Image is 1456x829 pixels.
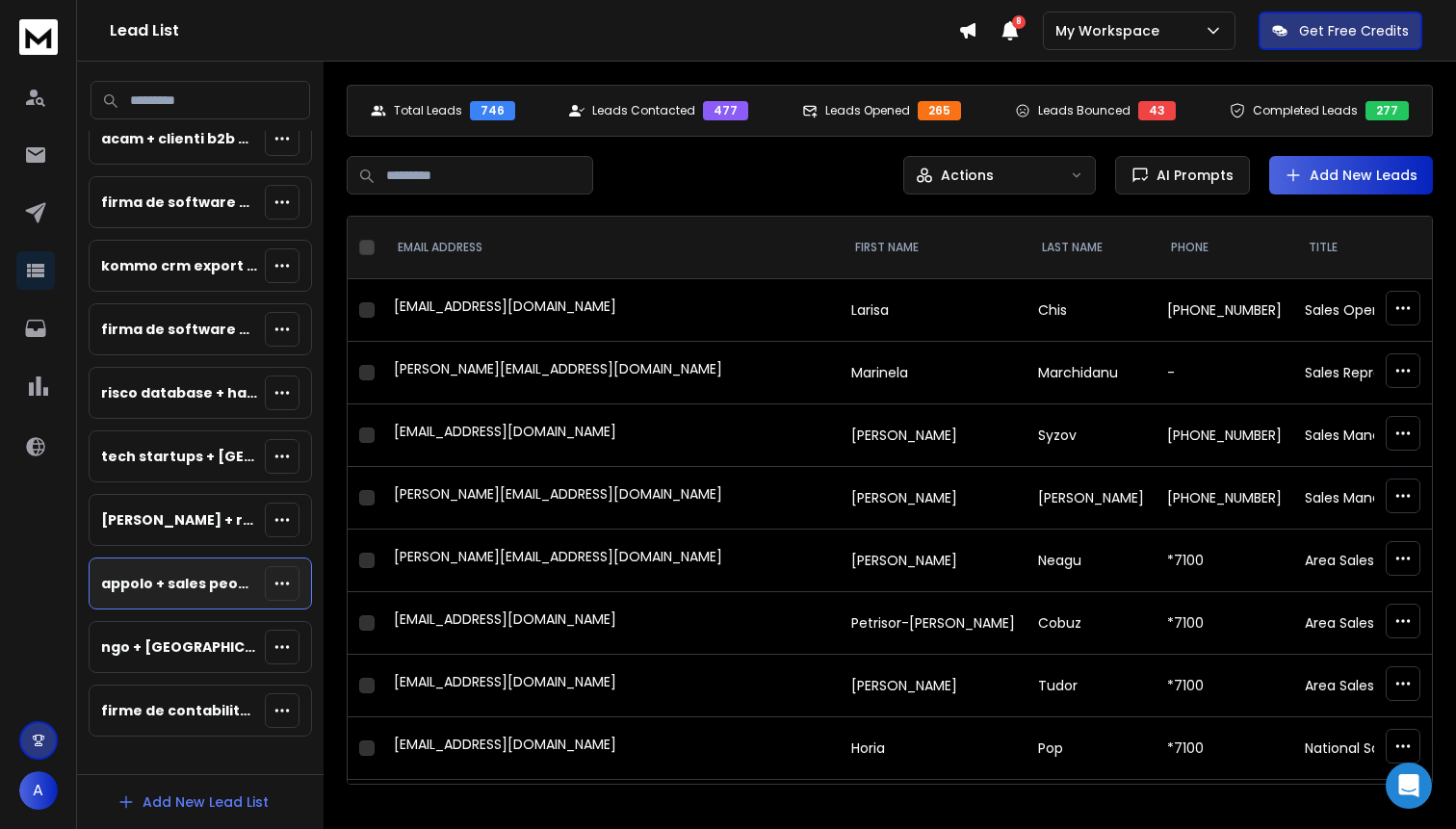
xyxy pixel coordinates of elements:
td: [PERSON_NAME] [840,655,1027,717]
p: Leads Contacted [592,103,695,118]
td: *7100 [1156,655,1293,717]
p: Get Free Credits [1299,21,1409,40]
p: Completed Leads [1253,103,1358,118]
td: [PERSON_NAME] [840,467,1027,530]
td: [PHONE_NUMBER] [1156,467,1293,530]
p: firma de software + bucuresti [101,193,257,212]
th: Phone [1156,217,1293,279]
td: [PHONE_NUMBER] [1156,279,1293,342]
p: Actions [941,166,994,185]
span: 8 [1012,15,1026,29]
th: EMAIL ADDRESS [382,217,840,279]
p: kommo crm export + general [101,256,257,275]
button: A [19,771,58,810]
div: [EMAIL_ADDRESS][DOMAIN_NAME] [394,422,828,449]
td: *7100 [1156,592,1293,655]
button: Add New Lead List [102,783,284,821]
button: AI Prompts [1115,156,1250,194]
div: 265 [918,101,961,120]
a: Add New Leads [1285,166,1417,185]
p: firma de software + [GEOGRAPHIC_DATA] [101,320,257,339]
button: Get Free Credits [1259,12,1422,50]
div: Open Intercom Messenger [1386,763,1432,809]
td: [PERSON_NAME] [840,404,1027,467]
td: Marchidanu [1027,342,1156,404]
p: appolo + sales people [101,574,257,593]
div: 277 [1365,101,1409,120]
p: My Workspace [1055,21,1167,40]
p: firme de contabilitate [101,701,257,720]
td: Neagu [1027,530,1156,592]
th: LAST NAME [1027,217,1156,279]
p: Leads Bounced [1038,103,1131,118]
div: [EMAIL_ADDRESS][DOMAIN_NAME] [394,735,828,762]
th: FIRST NAME [840,217,1027,279]
span: AI Prompts [1149,166,1234,185]
td: Larisa [840,279,1027,342]
td: Syzov [1027,404,1156,467]
div: [PERSON_NAME][EMAIL_ADDRESS][DOMAIN_NAME] [394,359,828,386]
p: Total Leads [394,103,462,118]
img: logo [19,19,58,55]
p: risco database + has email + mixed verticals [101,383,257,402]
td: Chis [1027,279,1156,342]
td: Petrisor-[PERSON_NAME] [840,592,1027,655]
div: [EMAIL_ADDRESS][DOMAIN_NAME] [394,297,828,324]
td: Cobuz [1027,592,1156,655]
p: acam + clienti b2b pe pilot automat – cu ai și cold email [101,129,257,148]
td: Pop [1027,717,1156,780]
h1: Lead List [110,19,958,42]
td: Horia [840,717,1027,780]
button: Add New Leads [1269,156,1433,194]
div: [PERSON_NAME][EMAIL_ADDRESS][DOMAIN_NAME] [394,547,828,574]
td: *7100 [1156,717,1293,780]
td: [PERSON_NAME] [840,530,1027,592]
div: [PERSON_NAME][EMAIL_ADDRESS][DOMAIN_NAME] [394,484,828,511]
div: 477 [703,101,748,120]
div: 746 [470,101,515,120]
td: *7100 [1156,530,1293,592]
td: [PHONE_NUMBER] [1156,404,1293,467]
div: [EMAIL_ADDRESS][DOMAIN_NAME] [394,609,828,636]
p: Leads Opened [825,103,910,118]
td: - [1156,342,1293,404]
td: Marinela [840,342,1027,404]
td: Tudor [1027,655,1156,717]
div: 43 [1138,101,1176,120]
p: ngo + [GEOGRAPHIC_DATA] [101,637,257,657]
div: [EMAIL_ADDRESS][DOMAIN_NAME] [394,672,828,699]
td: [PERSON_NAME] [1027,467,1156,530]
p: [PERSON_NAME] + romania + mixed professionals [101,510,257,530]
p: tech startups + [GEOGRAPHIC_DATA] [101,447,257,466]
